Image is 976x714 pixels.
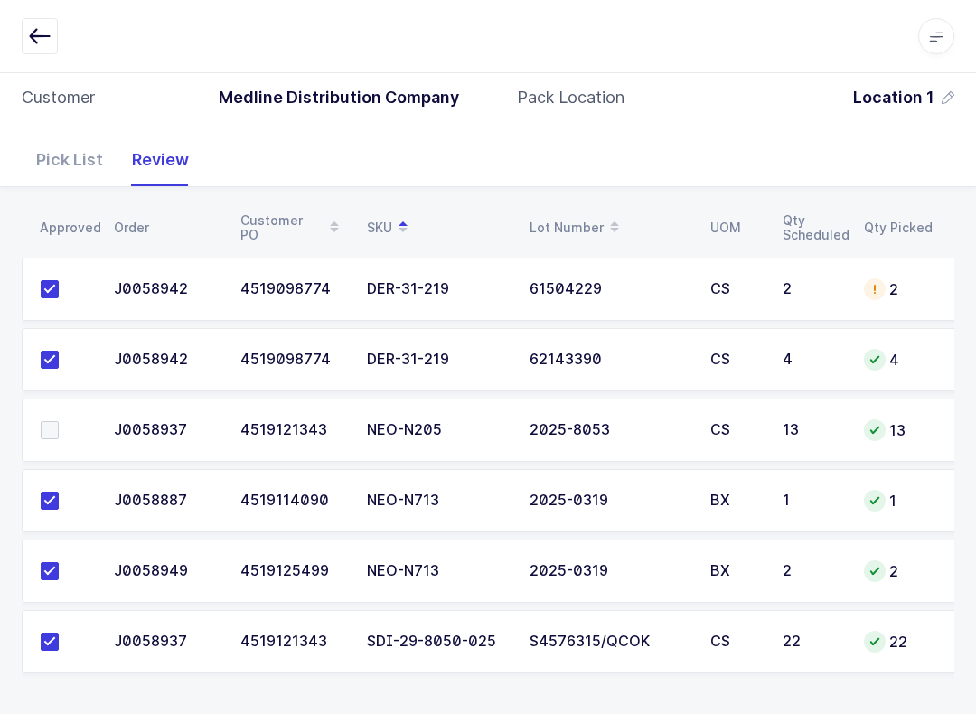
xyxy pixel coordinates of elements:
div: 2 [783,563,842,579]
div: SDI-29-8050-025 [367,634,508,650]
div: 4519125499 [240,563,345,579]
div: CS [710,352,761,368]
div: Review [117,134,203,186]
div: CS [710,281,761,297]
div: BX [710,563,761,579]
div: Qty Scheduled [783,213,842,242]
div: 22 [864,631,933,653]
div: 2 [864,278,933,300]
span: Location 1 [853,87,934,108]
div: Medline Distribution Company [204,87,459,108]
div: J0058942 [114,281,219,297]
div: 4519114090 [240,493,345,509]
div: NEO-N713 [367,493,508,509]
div: J0058937 [114,422,219,438]
div: UOM [710,221,761,235]
div: J0058937 [114,634,219,650]
div: CS [710,634,761,650]
div: 2 [864,560,933,582]
div: DER-31-219 [367,281,508,297]
div: Pick List [22,134,117,186]
div: Customer [22,87,95,108]
div: 1 [783,493,842,509]
div: NEO-N713 [367,563,508,579]
div: Customer PO [240,212,345,243]
div: J0058887 [114,493,219,509]
div: NEO-N205 [367,422,508,438]
div: J0058949 [114,563,219,579]
div: 13 [783,422,842,438]
div: Order [114,221,219,235]
div: 1 [864,490,933,512]
div: SKU [367,212,508,243]
div: 4 [783,352,842,368]
div: S4576315/QCOK [530,634,689,650]
div: CS [710,422,761,438]
div: 4519121343 [240,634,345,650]
div: Lot Number [530,212,689,243]
div: DER-31-219 [367,352,508,368]
div: Pack Location [517,87,624,108]
div: 2025-8053 [530,422,689,438]
div: 2025-0319 [530,493,689,509]
div: 4519098774 [240,352,345,368]
div: 61504229 [530,281,689,297]
div: 4519098774 [240,281,345,297]
div: 22 [783,634,842,650]
div: 13 [864,419,933,441]
div: 4519121343 [240,422,345,438]
div: BX [710,493,761,509]
div: 62143390 [530,352,689,368]
div: Approved [40,221,92,235]
div: 4 [864,349,933,371]
div: 2 [783,281,842,297]
button: Location 1 [853,87,954,108]
div: Qty Picked [864,221,933,235]
div: J0058942 [114,352,219,368]
div: 2025-0319 [530,563,689,579]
